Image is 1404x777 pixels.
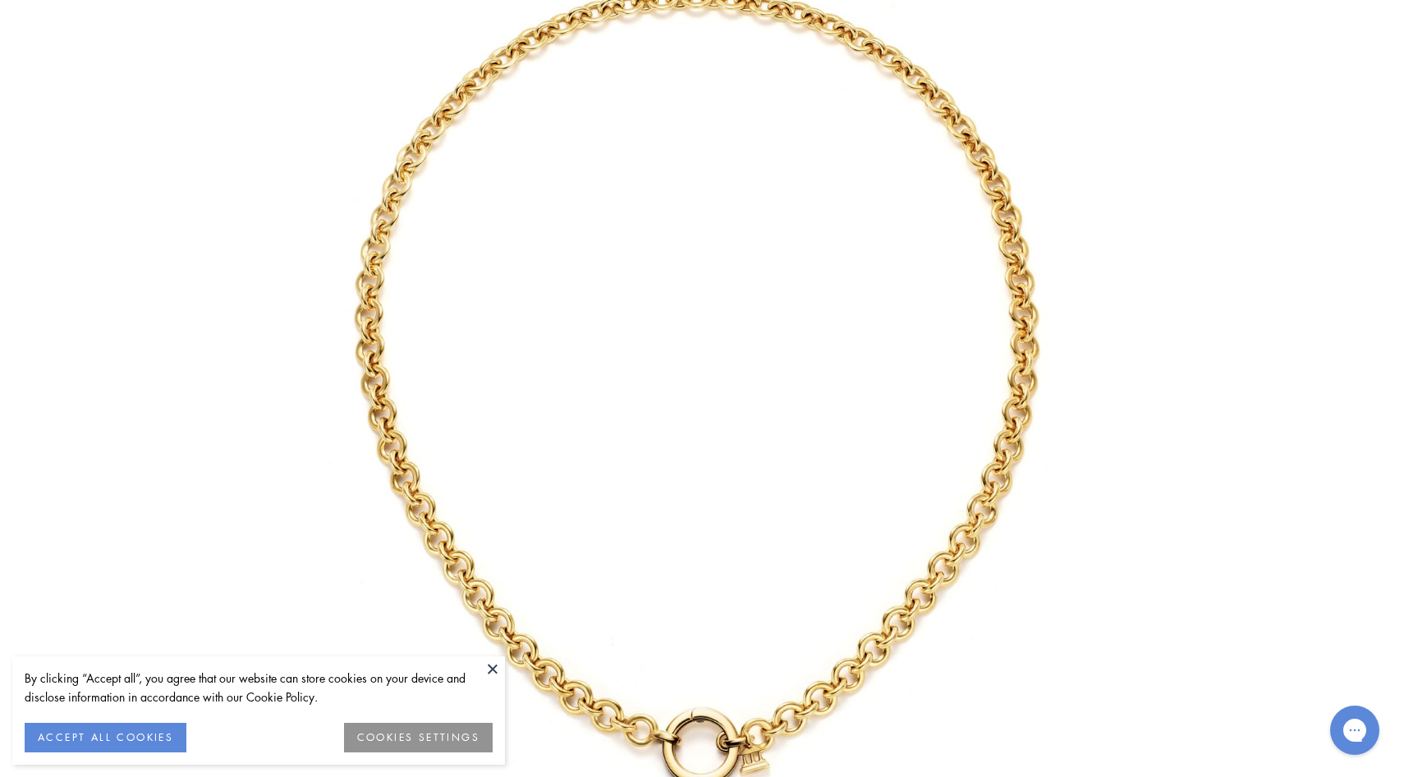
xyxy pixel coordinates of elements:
button: ACCEPT ALL COOKIES [25,723,186,752]
div: By clicking “Accept all”, you agree that our website can store cookies on your device and disclos... [25,669,493,706]
button: COOKIES SETTINGS [344,723,493,752]
iframe: Gorgias live chat messenger [1322,700,1388,761]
